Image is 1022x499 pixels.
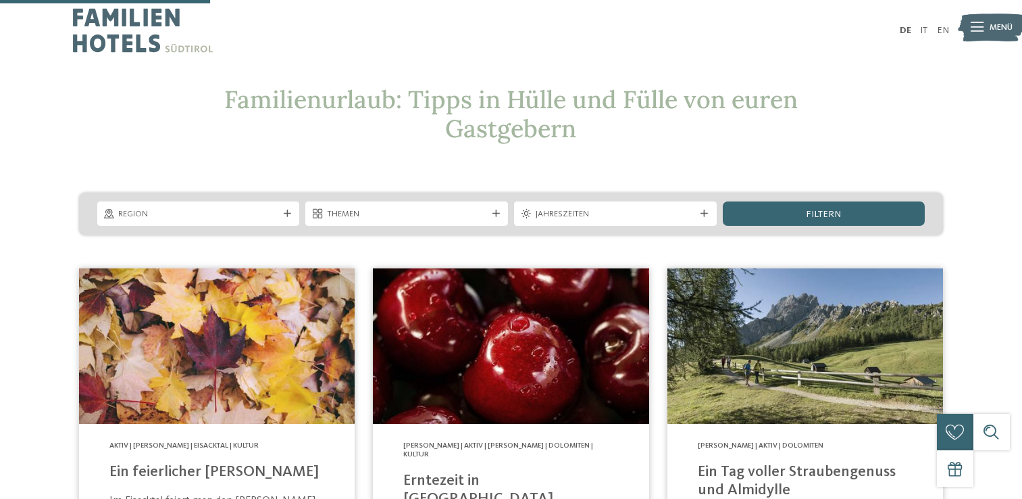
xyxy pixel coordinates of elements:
img: Familienurlaub: Tipps von euren Gastgegebern [667,268,943,424]
span: filtern [806,210,841,219]
a: Ein Tag voller Straubengenuss und Almidylle [698,465,896,498]
span: [PERSON_NAME] | Aktiv | Dolomiten [698,442,823,450]
span: Themen [327,208,455,220]
img: Familienurlaub: Tipps von euren Gastgegebern [79,268,355,424]
span: Jahreszeiten [536,208,663,220]
a: DE [900,26,911,35]
a: IT [920,26,927,35]
span: Aktiv | [PERSON_NAME] | Eisacktal | Kultur [109,442,259,450]
span: Menü [990,22,1013,34]
span: Familienurlaub: Tipps in Hülle und Fülle von euren Gastgebern [224,84,798,144]
img: Familienurlaub: Tipps von euren Gastgegebern [373,268,648,424]
span: Region [118,208,246,220]
a: Ein feierlicher [PERSON_NAME] [109,465,319,479]
a: EN [937,26,949,35]
span: [PERSON_NAME] | Aktiv | [PERSON_NAME] | Dolomiten | Kultur [403,442,593,458]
